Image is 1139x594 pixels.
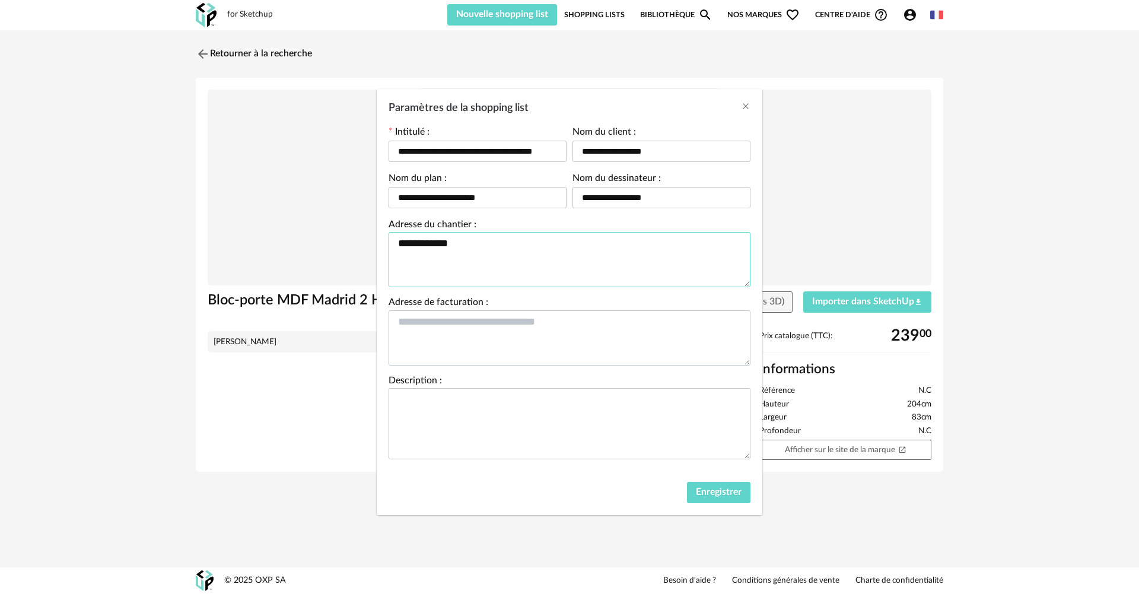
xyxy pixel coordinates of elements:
label: Intitulé : [389,128,429,139]
label: Adresse de facturation : [389,298,488,310]
div: Paramètres de la shopping list [377,89,762,514]
label: Nom du plan : [389,174,447,186]
span: Enregistrer [696,487,742,497]
label: Description : [389,376,442,388]
span: Paramètres de la shopping list [389,103,529,113]
button: Enregistrer [687,482,750,503]
label: Nom du client : [572,128,636,139]
label: Nom du dessinateur : [572,174,661,186]
label: Adresse du chantier : [389,220,476,232]
button: Close [741,101,750,113]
